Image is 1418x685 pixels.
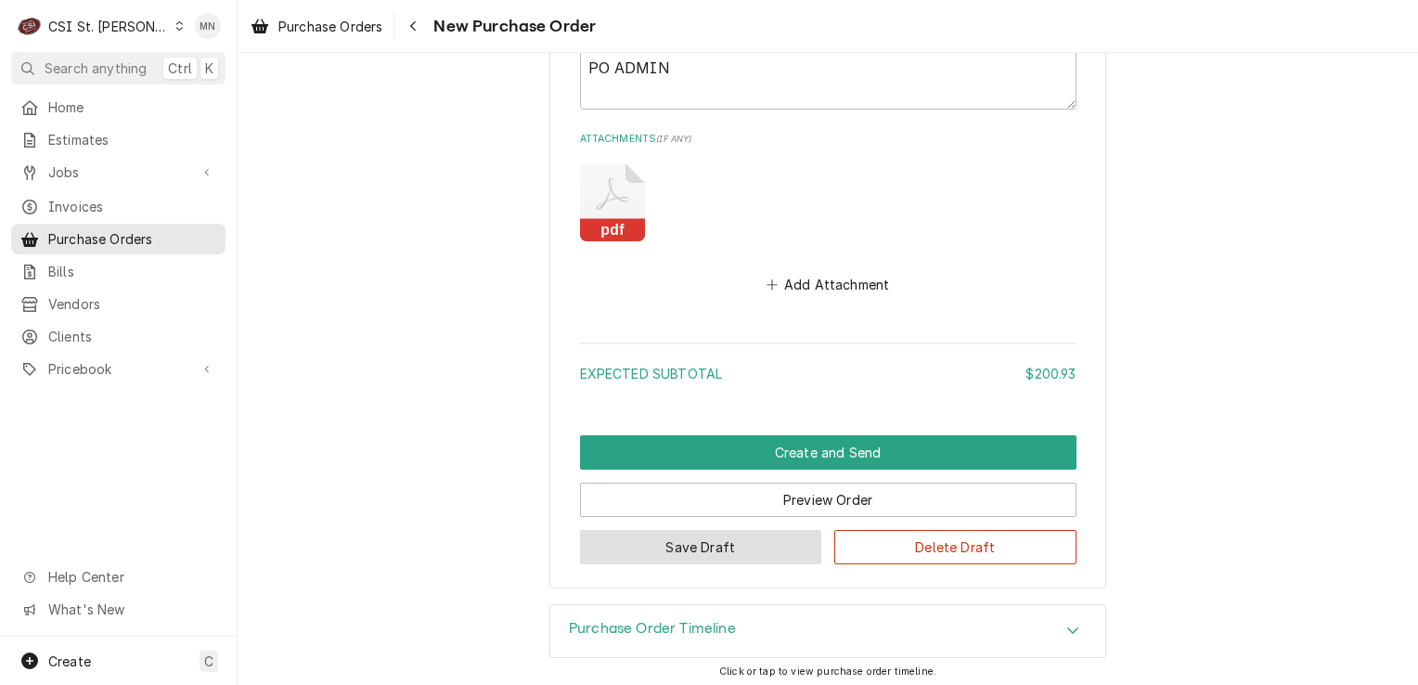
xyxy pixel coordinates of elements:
[48,294,216,314] span: Vendors
[11,124,226,155] a: Estimates
[11,321,226,352] a: Clients
[48,17,169,36] div: CSI St. [PERSON_NAME]
[569,620,736,638] h3: Purchase Order Timeline
[398,11,428,41] button: Navigate back
[48,567,214,587] span: Help Center
[48,162,188,182] span: Jobs
[48,600,214,619] span: What's New
[834,530,1076,564] button: Delete Draft
[48,262,216,281] span: Bills
[11,52,226,84] button: Search anythingCtrlK
[580,336,1076,396] div: Amount Summary
[11,157,226,187] a: Go to Jobs
[549,604,1106,658] div: Purchase Order Timeline
[580,483,1076,517] button: Preview Order
[580,435,1076,470] button: Create and Send
[48,97,216,117] span: Home
[195,13,221,39] div: Melissa Nehls's Avatar
[278,17,382,36] span: Purchase Orders
[48,229,216,249] span: Purchase Orders
[580,163,645,241] button: pdf
[45,58,147,78] span: Search anything
[17,13,43,39] div: CSI St. Louis's Avatar
[48,197,216,216] span: Invoices
[195,13,221,39] div: MN
[428,14,596,39] span: New Purchase Order
[719,666,936,678] span: Click or tap to view purchase order timeline.
[11,224,226,254] a: Purchase Orders
[11,92,226,123] a: Home
[550,605,1105,657] div: Accordion Header
[11,354,226,384] a: Go to Pricebook
[580,517,1076,564] div: Button Group Row
[205,58,213,78] span: K
[48,327,216,346] span: Clients
[1025,364,1076,383] div: $200.93
[17,13,43,39] div: C
[656,134,691,144] span: ( if any )
[580,435,1076,564] div: Button Group
[580,132,1076,147] label: Attachments
[580,435,1076,470] div: Button Group Row
[11,562,226,592] a: Go to Help Center
[580,132,1076,297] div: Attachments
[11,289,226,319] a: Vendors
[48,359,188,379] span: Pricebook
[550,605,1105,657] button: Accordion Details Expand Trigger
[11,594,226,625] a: Go to What's New
[168,58,192,78] span: Ctrl
[243,11,390,42] a: Purchase Orders
[11,191,226,222] a: Invoices
[580,364,1076,383] div: Expected Subtotal
[11,256,226,287] a: Bills
[580,470,1076,517] div: Button Group Row
[763,271,893,297] button: Add Attachment
[580,530,822,564] button: Save Draft
[204,652,213,671] span: C
[580,366,723,381] span: Expected Subtotal
[48,130,216,149] span: Estimates
[48,653,91,669] span: Create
